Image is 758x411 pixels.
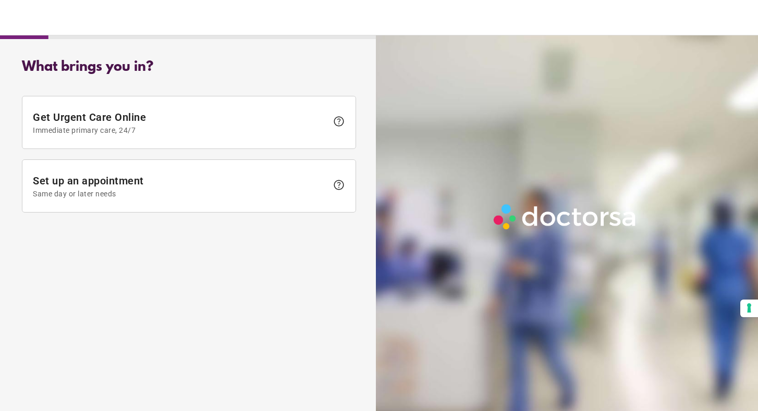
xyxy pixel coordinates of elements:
img: Logo-Doctorsa-trans-White-partial-flat.png [490,200,641,234]
span: Immediate primary care, 24/7 [33,126,327,134]
div: What brings you in? [22,59,356,75]
span: help [333,115,345,128]
span: Same day or later needs [33,190,327,198]
span: Get Urgent Care Online [33,111,327,134]
button: Your consent preferences for tracking technologies [740,300,758,317]
span: Set up an appointment [33,175,327,198]
span: help [333,179,345,191]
